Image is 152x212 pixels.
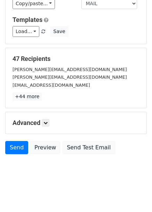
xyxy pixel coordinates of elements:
[30,141,61,154] a: Preview
[13,74,127,80] small: [PERSON_NAME][EMAIL_ADDRESS][DOMAIN_NAME]
[117,179,152,212] iframe: Chat Widget
[13,119,139,127] h5: Advanced
[50,26,68,37] button: Save
[13,67,127,72] small: [PERSON_NAME][EMAIL_ADDRESS][DOMAIN_NAME]
[13,83,90,88] small: [EMAIL_ADDRESS][DOMAIN_NAME]
[117,179,152,212] div: Widget de chat
[13,26,39,37] a: Load...
[13,55,139,63] h5: 47 Recipients
[5,141,28,154] a: Send
[13,16,42,23] a: Templates
[13,92,42,101] a: +44 more
[62,141,115,154] a: Send Test Email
